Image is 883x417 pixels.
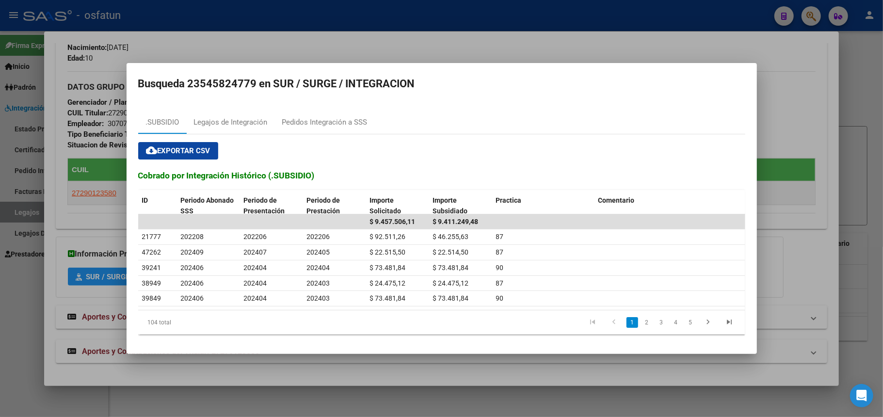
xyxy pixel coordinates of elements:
[146,146,210,155] span: Exportar CSV
[142,264,161,272] span: 39241
[142,279,161,287] span: 38949
[244,279,267,287] span: 202404
[370,233,406,241] span: $ 92.511,26
[492,190,594,222] datatable-header-cell: Practica
[370,248,406,256] span: $ 22.515,50
[138,142,218,160] button: Exportar CSV
[433,233,469,241] span: $ 46.255,63
[307,248,330,256] span: 202405
[496,233,504,241] span: 87
[370,279,406,287] span: $ 24.475,12
[240,190,303,222] datatable-header-cell: Periodo de Presentación
[699,317,718,328] a: go to next page
[244,233,267,241] span: 202206
[244,196,285,215] span: Periodo de Presentación
[584,317,602,328] a: go to first page
[145,117,179,128] div: .SUBSIDIO
[685,317,696,328] a: 5
[670,317,682,328] a: 4
[669,314,683,331] li: page 4
[142,196,148,204] span: ID
[625,314,640,331] li: page 1
[429,190,492,222] datatable-header-cell: Importe Subsidiado
[433,196,468,215] span: Importe Subsidiado
[850,384,873,407] div: Open Intercom Messenger
[138,190,177,222] datatable-header-cell: ID
[282,117,368,128] div: Pedidos Integración a SSS
[142,248,161,256] span: 47262
[307,196,340,215] span: Periodo de Prestación
[598,196,635,204] span: Comentario
[307,264,330,272] span: 202404
[138,310,258,335] div: 104 total
[605,317,624,328] a: go to previous page
[683,314,698,331] li: page 5
[307,294,330,302] span: 202403
[370,218,416,225] span: $ 9.457.506,11
[433,294,469,302] span: $ 73.481,84
[496,264,504,272] span: 90
[370,196,401,215] span: Importe Solicitado
[181,196,234,215] span: Periodo Abonado SSS
[138,169,745,182] h3: Cobrado por Integración Histórico (.SUBSIDIO)
[594,190,745,222] datatable-header-cell: Comentario
[721,317,739,328] a: go to last page
[496,279,504,287] span: 87
[496,248,504,256] span: 87
[194,117,268,128] div: Legajos de Integración
[244,294,267,302] span: 202404
[641,317,653,328] a: 2
[656,317,667,328] a: 3
[654,314,669,331] li: page 3
[496,294,504,302] span: 90
[307,233,330,241] span: 202206
[181,248,204,256] span: 202409
[626,317,638,328] a: 1
[370,264,406,272] span: $ 73.481,84
[244,264,267,272] span: 202404
[640,314,654,331] li: page 2
[433,264,469,272] span: $ 73.481,84
[307,279,330,287] span: 202403
[146,144,158,156] mat-icon: cloud_download
[303,190,366,222] datatable-header-cell: Periodo de Prestación
[181,279,204,287] span: 202406
[370,294,406,302] span: $ 73.481,84
[181,233,204,241] span: 202208
[177,190,240,222] datatable-header-cell: Periodo Abonado SSS
[496,196,522,204] span: Practica
[181,264,204,272] span: 202406
[142,294,161,302] span: 39849
[244,248,267,256] span: 202407
[142,233,161,241] span: 21777
[181,294,204,302] span: 202406
[138,75,745,93] h2: Busqueda 23545824779 en SUR / SURGE / INTEGRACION
[433,248,469,256] span: $ 22.514,50
[433,218,479,225] span: $ 9.411.249,48
[366,190,429,222] datatable-header-cell: Importe Solicitado
[433,279,469,287] span: $ 24.475,12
